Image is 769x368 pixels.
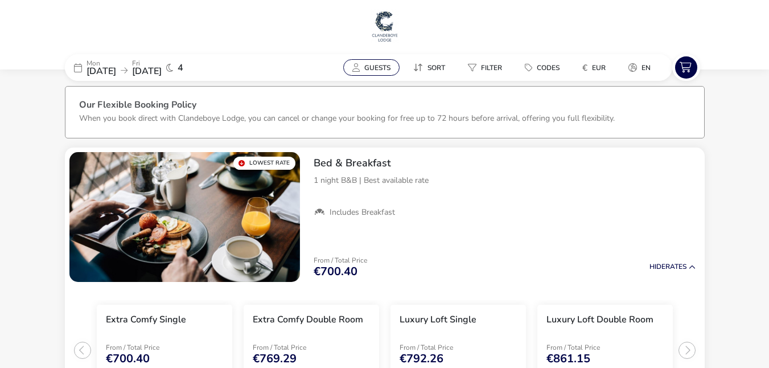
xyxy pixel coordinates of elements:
span: en [641,63,651,72]
h3: Luxury Loft Single [400,314,476,326]
h2: Bed & Breakfast [314,157,696,170]
button: HideRates [649,263,696,271]
button: Guests [343,59,400,76]
naf-pibe-menu-bar-item: €EUR [573,59,619,76]
span: €700.40 [106,353,150,365]
h3: Our Flexible Booking Policy [79,100,690,112]
span: Includes Breakfast [330,207,395,218]
h3: Extra Comfy Single [106,314,186,326]
h3: Luxury Loft Double Room [546,314,653,326]
span: €861.15 [546,353,590,365]
button: Codes [516,59,569,76]
img: Main Website [371,9,399,43]
p: From / Total Price [106,344,203,351]
i: € [582,62,587,73]
p: From / Total Price [314,257,367,264]
naf-pibe-menu-bar-item: Guests [343,59,404,76]
button: Sort [404,59,454,76]
naf-pibe-menu-bar-item: Codes [516,59,573,76]
span: EUR [592,63,606,72]
div: Mon[DATE]Fri[DATE]4 [65,54,236,81]
span: €769.29 [253,353,297,365]
button: €EUR [573,59,615,76]
p: When you book direct with Clandeboye Lodge, you can cancel or change your booking for free up to ... [79,113,615,124]
p: 1 night B&B | Best available rate [314,174,696,186]
span: €792.26 [400,353,443,365]
div: Bed & Breakfast1 night B&B | Best available rateIncludes Breakfast [305,148,705,227]
button: en [619,59,660,76]
span: [DATE] [87,65,116,77]
p: Mon [87,60,116,67]
button: Filter [459,59,511,76]
span: Guests [364,63,390,72]
span: Hide [649,262,665,271]
span: [DATE] [132,65,162,77]
naf-pibe-menu-bar-item: en [619,59,664,76]
span: Codes [537,63,560,72]
p: From / Total Price [253,344,350,351]
naf-pibe-menu-bar-item: Sort [404,59,459,76]
p: From / Total Price [400,344,497,351]
swiper-slide: 1 / 1 [69,152,300,282]
span: Filter [481,63,502,72]
div: Lowest Rate [233,157,295,170]
p: Fri [132,60,162,67]
span: Sort [427,63,445,72]
h3: Extra Comfy Double Room [253,314,363,326]
span: €700.40 [314,266,357,277]
span: 4 [178,63,183,72]
naf-pibe-menu-bar-item: Filter [459,59,516,76]
p: From / Total Price [546,344,644,351]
